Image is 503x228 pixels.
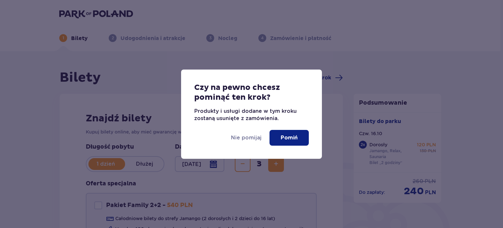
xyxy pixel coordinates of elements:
[194,108,309,122] p: Produkty i usługi dodane w tym kroku zostaną usunięte z zamówienia.
[231,134,262,141] a: Nie pomijaj
[194,83,309,102] p: Czy na pewno chcesz pominąć ten krok?
[270,130,309,146] button: Pomiń
[281,134,298,141] p: Pomiń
